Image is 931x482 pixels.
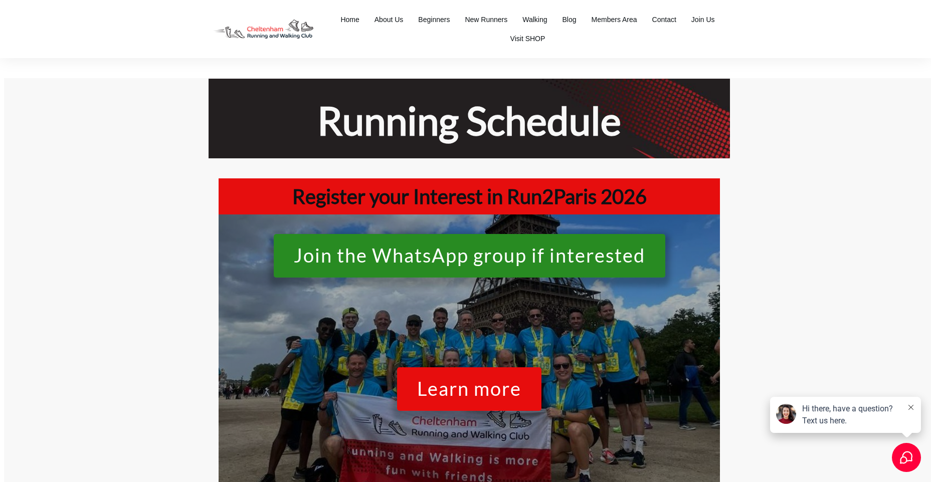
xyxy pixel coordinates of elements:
a: Blog [563,13,577,27]
a: Join the WhatsApp group if interested [274,234,665,278]
a: Beginners [418,13,450,27]
a: Walking [522,13,547,27]
span: Join the WhatsApp group if interested [294,245,645,272]
a: Join Us [691,13,715,27]
img: Decathlon [205,13,322,46]
a: Visit SHOP [510,32,545,46]
a: About Us [375,13,404,27]
a: Contact [652,13,676,27]
span: Learn more [417,378,521,405]
h1: Register your Interest in Run2Paris 2026 [224,183,715,209]
a: New Runners [465,13,507,27]
a: Members Area [592,13,637,27]
a: Learn more [397,367,541,411]
a: Home [340,13,359,27]
h1: Running Schedule [219,95,719,146]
